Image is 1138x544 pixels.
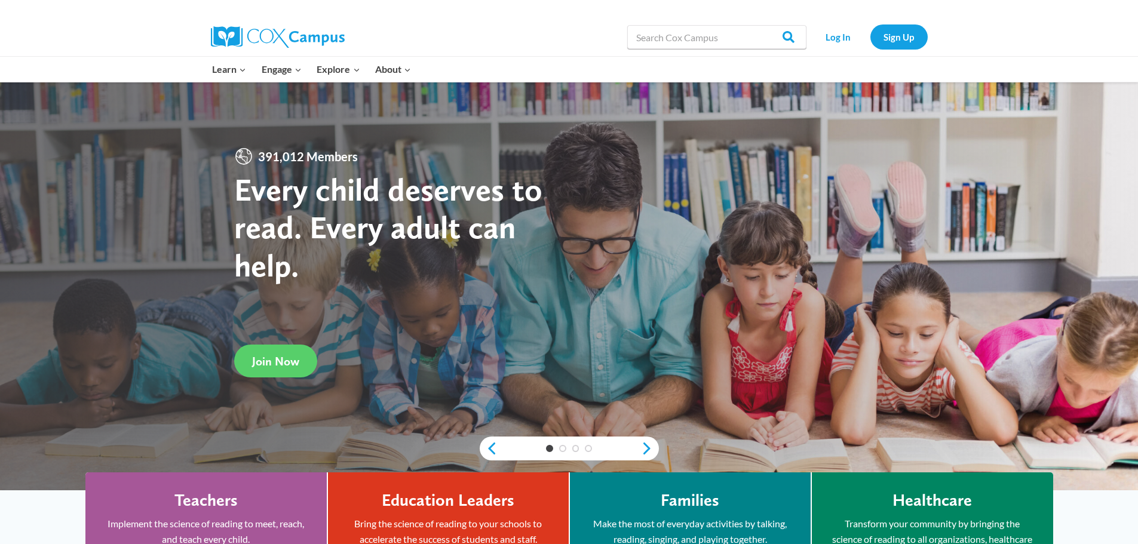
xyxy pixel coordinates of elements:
[480,441,498,456] a: previous
[234,345,317,377] a: Join Now
[317,62,360,77] span: Explore
[212,62,246,77] span: Learn
[812,24,864,49] a: Log In
[812,24,928,49] nav: Secondary Navigation
[480,437,659,460] div: content slider buttons
[234,170,542,284] strong: Every child deserves to read. Every adult can help.
[253,147,363,166] span: 391,012 Members
[661,490,719,511] h4: Families
[892,490,972,511] h4: Healthcare
[627,25,806,49] input: Search Cox Campus
[559,445,566,452] a: 2
[585,445,592,452] a: 4
[641,441,659,456] a: next
[211,26,345,48] img: Cox Campus
[375,62,411,77] span: About
[205,57,419,82] nav: Primary Navigation
[174,490,238,511] h4: Teachers
[382,490,514,511] h4: Education Leaders
[572,445,579,452] a: 3
[262,62,302,77] span: Engage
[870,24,928,49] a: Sign Up
[546,445,553,452] a: 1
[252,354,299,368] span: Join Now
